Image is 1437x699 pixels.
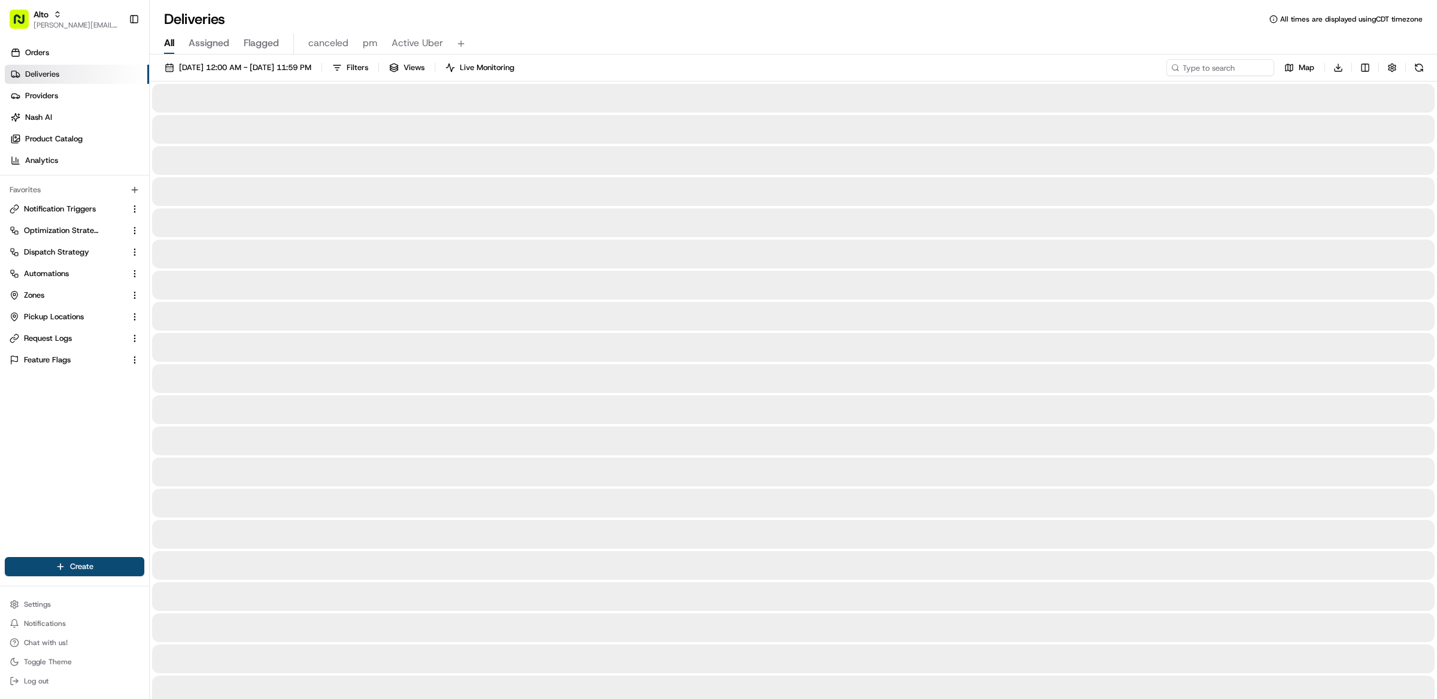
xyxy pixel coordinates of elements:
[384,59,430,76] button: Views
[24,247,89,258] span: Dispatch Strategy
[5,634,144,651] button: Chat with us!
[5,264,144,283] button: Automations
[10,333,125,344] a: Request Logs
[164,36,174,50] span: All
[1299,62,1314,73] span: Map
[5,286,144,305] button: Zones
[1280,14,1423,24] span: All times are displayed using CDT timezone
[5,221,144,240] button: Optimization Strategy
[5,65,149,84] a: Deliveries
[24,268,69,279] span: Automations
[327,59,374,76] button: Filters
[5,615,144,632] button: Notifications
[5,86,149,105] a: Providers
[34,20,119,30] button: [PERSON_NAME][EMAIL_ADDRESS][DOMAIN_NAME]
[24,600,51,609] span: Settings
[5,199,144,219] button: Notification Triggers
[392,36,443,50] span: Active Uber
[363,36,377,50] span: pm
[5,596,144,613] button: Settings
[25,112,52,123] span: Nash AI
[5,350,144,370] button: Feature Flags
[404,62,425,73] span: Views
[10,247,125,258] a: Dispatch Strategy
[5,108,149,127] a: Nash AI
[460,62,514,73] span: Live Monitoring
[5,5,124,34] button: Alto[PERSON_NAME][EMAIL_ADDRESS][DOMAIN_NAME]
[5,180,144,199] div: Favorites
[10,355,125,365] a: Feature Flags
[159,59,317,76] button: [DATE] 12:00 AM - [DATE] 11:59 PM
[5,329,144,348] button: Request Logs
[25,134,83,144] span: Product Catalog
[10,225,125,236] a: Optimization Strategy
[440,59,520,76] button: Live Monitoring
[189,36,229,50] span: Assigned
[24,619,66,628] span: Notifications
[24,657,72,667] span: Toggle Theme
[24,204,96,214] span: Notification Triggers
[25,90,58,101] span: Providers
[24,355,71,365] span: Feature Flags
[179,62,311,73] span: [DATE] 12:00 AM - [DATE] 11:59 PM
[24,311,84,322] span: Pickup Locations
[5,307,144,326] button: Pickup Locations
[5,151,149,170] a: Analytics
[70,561,93,572] span: Create
[5,557,144,576] button: Create
[1166,59,1274,76] input: Type to search
[10,268,125,279] a: Automations
[24,676,48,686] span: Log out
[10,290,125,301] a: Zones
[164,10,225,29] h1: Deliveries
[5,673,144,689] button: Log out
[24,638,68,647] span: Chat with us!
[5,243,144,262] button: Dispatch Strategy
[10,311,125,322] a: Pickup Locations
[25,47,49,58] span: Orders
[24,290,44,301] span: Zones
[1279,59,1320,76] button: Map
[24,333,72,344] span: Request Logs
[25,155,58,166] span: Analytics
[244,36,279,50] span: Flagged
[24,225,99,236] span: Optimization Strategy
[5,43,149,62] a: Orders
[5,129,149,149] a: Product Catalog
[34,8,48,20] button: Alto
[25,69,59,80] span: Deliveries
[308,36,348,50] span: canceled
[5,653,144,670] button: Toggle Theme
[347,62,368,73] span: Filters
[1411,59,1427,76] button: Refresh
[10,204,125,214] a: Notification Triggers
